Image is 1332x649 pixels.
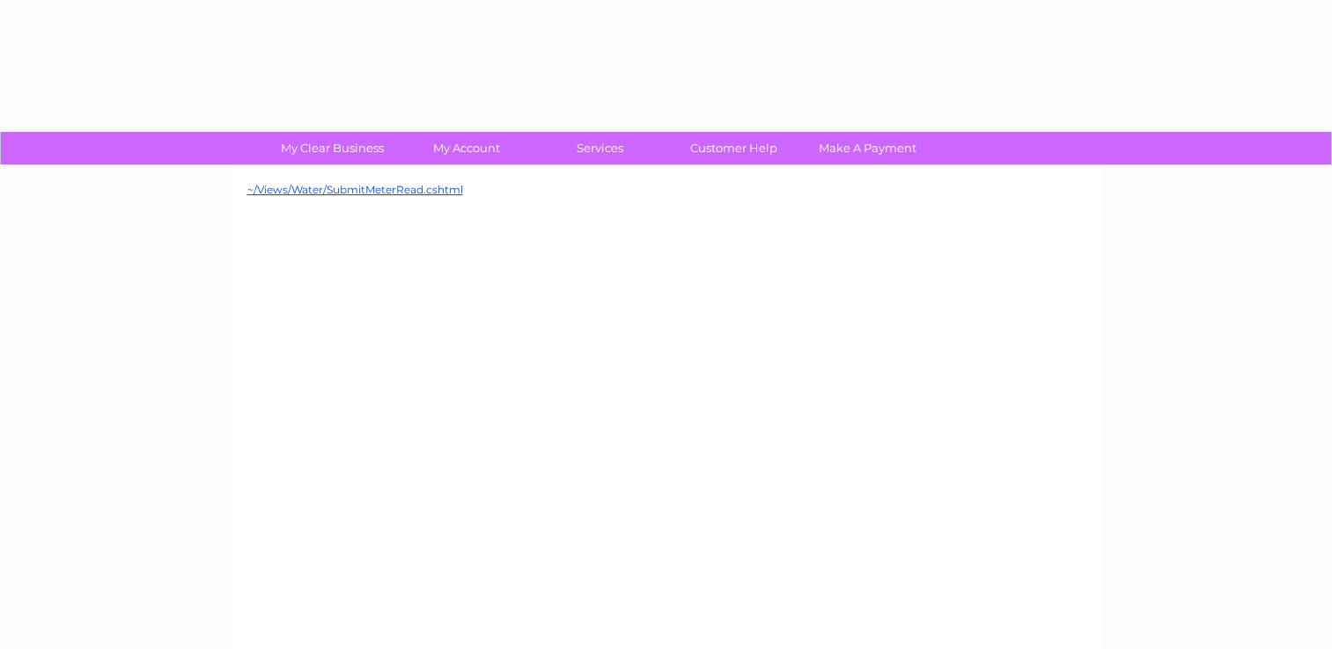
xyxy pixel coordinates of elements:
[394,132,539,164] a: My Account
[661,132,806,164] a: Customer Help
[247,183,463,196] a: ~/Views/Water/SubmitMeterRead.cshtml
[795,132,940,164] a: Make A Payment
[527,132,673,164] a: Services
[260,132,405,164] a: My Clear Business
